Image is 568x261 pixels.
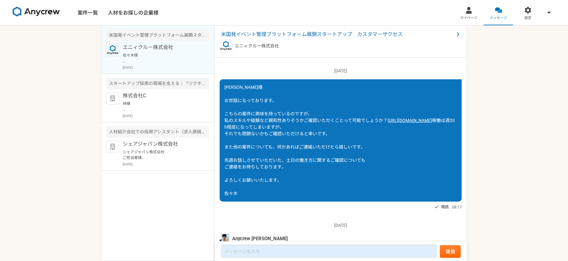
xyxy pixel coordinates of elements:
[123,149,201,161] p: シェアジャパン株式会社 ご担当者様 お世話になっております。佐々木です。 書類到着のご連絡をいただき誠にありがとうございます。 こちらこそ、当日はどうぞよろしくお願いいたします。 引き続きどうぞ...
[123,101,201,112] p: 林様 お世話になっております。 ご返信いただきありがとうございます。 二転三転し申し訳ございませんでした。 本日はどうぞよろしくお願いいたします。 佐々木
[460,15,477,21] span: マイページ
[13,7,60,17] img: 8DqYSo04kwAAAAASUVORK5CYII=
[220,222,462,229] p: [DATE]
[106,140,119,153] img: default_org_logo-42cde973f59100197ec2c8e796e4974ac8490bb5b08a0eb061ff975e4574aa76.png
[123,44,201,51] p: エニィクルー株式会社
[220,68,462,74] p: [DATE]
[220,234,229,243] img: %E3%83%95%E3%82%9A%E3%83%AD%E3%83%95%E3%82%A3%E3%83%BC%E3%83%AB%E7%94%BB%E5%83%8F%E3%81%AE%E3%82%...
[441,203,449,211] span: 既読
[123,52,201,64] p: 佐々木様 こちら、ご返信遅くなり失礼いたしました。 ブレーンバディ様の件につきましては、積極的に採用を進めているとの話を伺っておりますので、一度、ご応募いただいても良いかと思います。 また、業務...
[224,85,388,123] span: [PERSON_NAME]様 お世話になっております。 こちらの案件に興味を持っているのですが、 私のスキルや経験など親和性ありそうかご確認いただくことって可能でしょうか？
[220,39,232,52] img: logo_text_blue_01.png
[123,162,209,167] p: [DATE]
[232,235,288,242] span: Anycrew [PERSON_NAME]
[388,118,432,123] a: [URL][DOMAIN_NAME]
[452,204,462,210] span: 08:17
[235,43,279,49] p: エニィクルー株式会社
[106,78,209,89] div: スタートアップ採用の現場を支える｜「ツクチム」の媒体運用・ディレクション担当
[123,113,209,118] p: [DATE]
[106,29,209,41] div: 米国発イベント管理プラットフォーム展開スタートアップ カスタマーサクセス
[490,15,507,21] span: メッセージ
[123,140,201,148] p: シェアジャパン株式会社
[123,92,201,100] p: 株式会社C
[106,44,119,56] img: logo_text_blue_01.png
[440,245,461,258] button: 送信
[123,65,209,70] p: [DATE]
[221,31,454,38] span: 米国発イベント管理プラットフォーム展開スタートアップ カスタマーサクセス
[524,15,531,21] span: 設定
[106,92,119,105] img: default_org_logo-42cde973f59100197ec2c8e796e4974ac8490bb5b08a0eb061ff975e4574aa76.png
[106,126,209,138] div: 人材紹介会社での採用アシスタント（求人原稿作成・トレンド分析・採用戦略提案）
